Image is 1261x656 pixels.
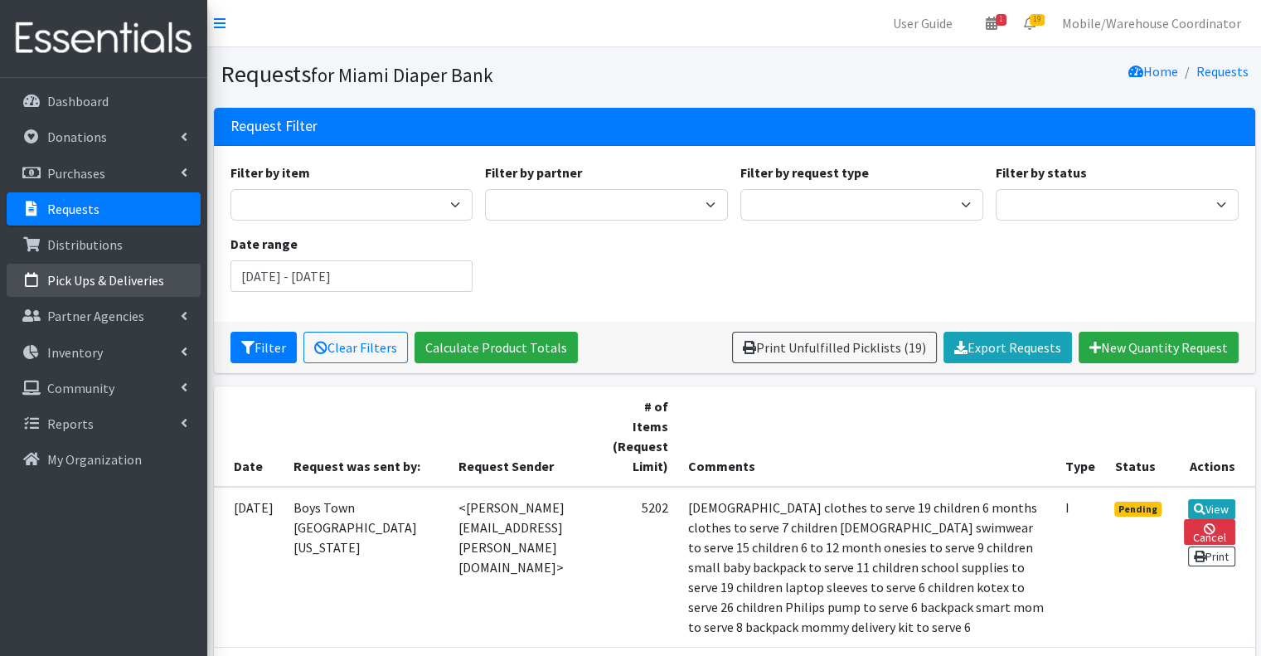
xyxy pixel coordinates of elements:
span: Pending [1114,502,1162,517]
label: Filter by partner [485,163,582,182]
a: Dashboard [7,85,201,118]
th: Actions [1174,386,1254,487]
p: Dashboard [47,93,109,109]
a: Requests [1196,63,1249,80]
a: Mobile/Warehouse Coordinator [1049,7,1254,40]
h3: Request Filter [230,118,318,135]
a: Calculate Product Totals [415,332,578,363]
a: 19 [1011,7,1049,40]
th: Request Sender [449,386,598,487]
a: Purchases [7,157,201,190]
p: Distributions [47,236,123,253]
td: <[PERSON_NAME][EMAIL_ADDRESS][PERSON_NAME][DOMAIN_NAME]> [449,487,598,648]
a: Reports [7,407,201,440]
a: Inventory [7,336,201,369]
td: [DEMOGRAPHIC_DATA] clothes to serve 19 children 6 months clothes to serve 7 children [DEMOGRAPHIC... [678,487,1055,648]
a: Pick Ups & Deliveries [7,264,201,297]
p: Donations [47,129,107,145]
th: Date [214,386,284,487]
abbr: Individual [1065,499,1069,516]
a: Export Requests [943,332,1072,363]
th: Comments [678,386,1055,487]
img: HumanEssentials [7,11,201,66]
label: Filter by request type [740,163,869,182]
th: Type [1055,386,1104,487]
th: # of Items (Request Limit) [598,386,678,487]
h1: Requests [221,60,729,89]
th: Status [1104,386,1174,487]
th: Request was sent by: [284,386,449,487]
a: My Organization [7,443,201,476]
p: My Organization [47,451,142,468]
a: Print [1188,547,1235,566]
a: Community [7,372,201,405]
span: 19 [1030,14,1045,26]
a: Donations [7,120,201,153]
a: Distributions [7,228,201,261]
a: Clear Filters [303,332,408,363]
button: Filter [230,332,297,363]
p: Community [47,380,114,396]
a: View [1188,499,1235,519]
p: Purchases [47,165,105,182]
label: Date range [230,234,298,254]
a: New Quantity Request [1079,332,1239,363]
label: Filter by item [230,163,310,182]
a: 1 [972,7,1011,40]
a: Partner Agencies [7,299,201,333]
span: 1 [996,14,1006,26]
p: Reports [47,415,94,432]
a: Home [1128,63,1178,80]
input: January 1, 2011 - December 31, 2011 [230,260,473,292]
a: Cancel [1184,519,1234,545]
td: Boys Town [GEOGRAPHIC_DATA][US_STATE] [284,487,449,648]
a: Print Unfulfilled Picklists (19) [732,332,937,363]
p: Requests [47,201,99,217]
td: [DATE] [214,487,284,648]
p: Pick Ups & Deliveries [47,272,164,289]
p: Inventory [47,344,103,361]
td: 5202 [598,487,678,648]
a: Requests [7,192,201,226]
small: for Miami Diaper Bank [311,63,493,87]
p: Partner Agencies [47,308,144,324]
label: Filter by status [996,163,1087,182]
a: User Guide [880,7,966,40]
